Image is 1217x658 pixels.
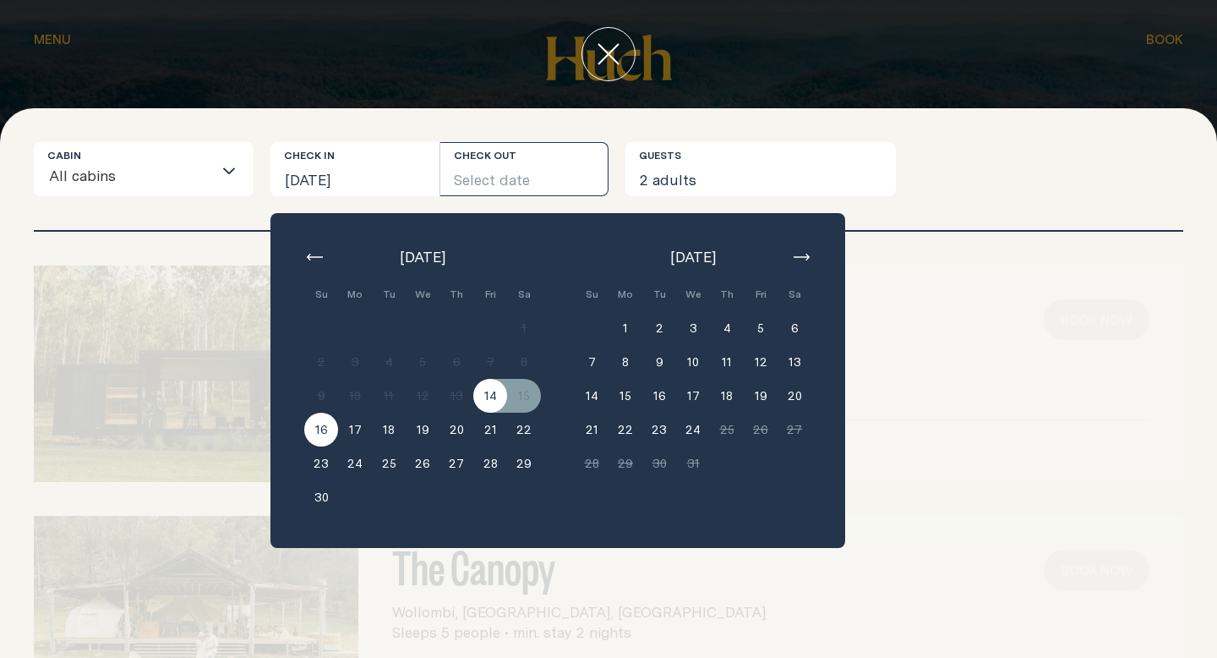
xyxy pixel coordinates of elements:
[608,413,642,447] button: 22
[338,379,372,413] button: 10
[642,345,676,379] button: 9
[473,345,507,379] button: 7
[406,447,439,480] button: 26
[642,311,676,345] button: 2
[575,413,608,447] button: 21
[372,447,406,480] button: 25
[304,480,338,514] button: 30
[406,413,439,447] button: 19
[608,345,642,379] button: 8
[676,447,710,480] button: 31
[304,447,338,480] button: 23
[575,345,608,379] button: 7
[507,345,541,379] button: 8
[406,277,439,311] div: We
[642,413,676,447] button: 23
[439,413,473,447] button: 20
[676,311,710,345] button: 3
[400,247,445,267] span: [DATE]
[575,447,608,480] button: 28
[778,379,811,413] button: 20
[507,379,541,413] button: 15
[439,277,473,311] div: Th
[473,379,507,413] button: 14
[778,311,811,345] button: 6
[642,277,676,311] div: Tu
[473,277,507,311] div: Fri
[48,156,117,195] span: All cabins
[406,345,439,379] button: 5
[642,379,676,413] button: 16
[575,277,608,311] div: Su
[439,345,473,379] button: 6
[507,413,541,447] button: 22
[608,447,642,480] button: 29
[304,345,338,379] button: 2
[778,413,811,447] button: 27
[710,345,744,379] button: 11
[575,379,608,413] button: 14
[710,277,744,311] div: Th
[676,345,710,379] button: 10
[710,311,744,345] button: 4
[117,160,212,195] input: Search for option
[473,447,507,480] button: 28
[744,345,778,379] button: 12
[625,142,896,196] button: 2 adults
[406,379,439,413] button: 12
[372,379,406,413] button: 11
[778,277,811,311] div: Sa
[439,447,473,480] button: 27
[676,277,710,311] div: We
[507,447,541,480] button: 29
[372,277,406,311] div: Tu
[639,149,681,162] label: Guests
[778,345,811,379] button: 13
[670,247,716,267] span: [DATE]
[338,277,372,311] div: Mo
[710,379,744,413] button: 18
[608,379,642,413] button: 15
[338,413,372,447] button: 17
[507,311,541,345] button: 1
[440,142,609,196] button: Select date
[304,379,338,413] button: 9
[372,345,406,379] button: 4
[338,447,372,480] button: 24
[473,413,507,447] button: 21
[744,277,778,311] div: Fri
[581,27,636,81] button: close
[34,142,254,196] div: Search for option
[744,311,778,345] button: 5
[608,277,642,311] div: Mo
[710,413,744,447] button: 25
[270,142,439,196] button: [DATE]
[608,311,642,345] button: 1
[304,413,338,447] button: 16
[642,447,676,480] button: 30
[304,277,338,311] div: Su
[676,379,710,413] button: 17
[338,345,372,379] button: 3
[507,277,541,311] div: Sa
[744,413,778,447] button: 26
[439,379,473,413] button: 13
[372,413,406,447] button: 18
[744,379,778,413] button: 19
[676,413,710,447] button: 24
